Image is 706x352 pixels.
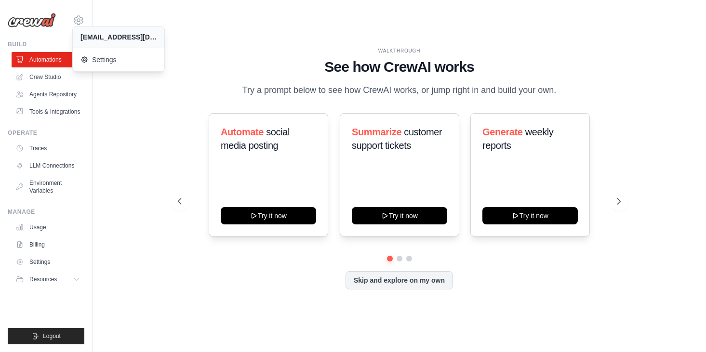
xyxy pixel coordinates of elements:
a: Traces [12,141,84,156]
div: WALKTHROUGH [178,47,621,54]
span: customer support tickets [352,127,442,151]
div: [EMAIL_ADDRESS][DOMAIN_NAME] [80,32,157,42]
span: Resources [29,275,57,283]
p: Try a prompt below to see how CrewAI works, or jump right in and build your own. [238,83,561,97]
span: weekly reports [482,127,553,151]
a: Settings [12,254,84,270]
h1: See how CrewAI works [178,58,621,76]
span: social media posting [221,127,290,151]
button: Try it now [221,207,316,224]
iframe: Chat Widget [658,306,706,352]
button: Logout [8,328,84,344]
a: Billing [12,237,84,252]
a: Agents Repository [12,87,84,102]
a: Usage [12,220,84,235]
span: Logout [43,332,61,340]
span: Summarize [352,127,401,137]
a: LLM Connections [12,158,84,173]
span: Generate [482,127,523,137]
img: Logo [8,13,56,27]
button: Try it now [352,207,447,224]
div: Build [8,40,84,48]
a: Tools & Integrations [12,104,84,119]
a: Settings [73,50,164,69]
a: Environment Variables [12,175,84,198]
button: Try it now [482,207,578,224]
a: Crew Studio [12,69,84,85]
div: Operate [8,129,84,137]
span: Settings [80,55,157,65]
button: Skip and explore on my own [346,271,453,289]
button: Resources [12,272,84,287]
a: Automations [12,52,84,67]
div: Manage [8,208,84,216]
span: Automate [221,127,264,137]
